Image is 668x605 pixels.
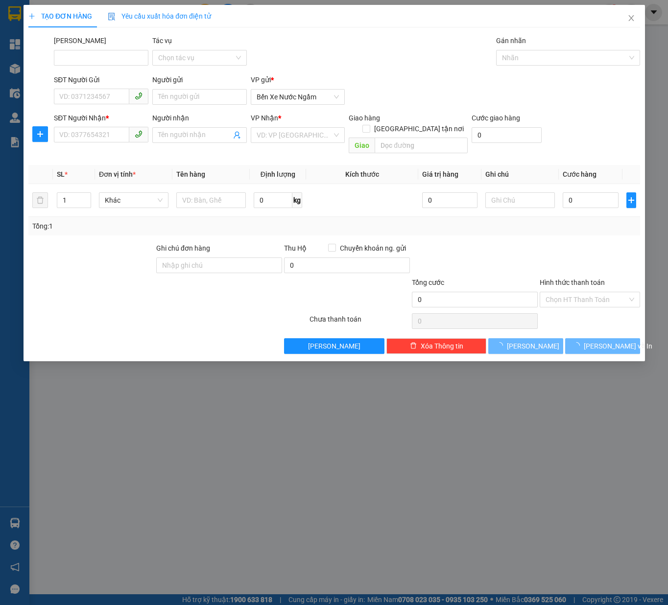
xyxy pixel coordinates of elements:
[250,114,278,122] span: VP Nhận
[626,192,636,208] button: plus
[485,192,555,208] input: Ghi Chú
[308,341,360,351] span: [PERSON_NAME]
[284,338,384,354] button: [PERSON_NAME]
[135,130,143,138] span: phone
[626,196,635,204] span: plus
[573,342,584,349] span: loading
[617,5,644,32] button: Close
[233,131,240,139] span: user-add
[496,342,507,349] span: loading
[472,114,520,122] label: Cước giao hàng
[409,342,416,350] span: delete
[496,37,526,45] label: Gán nhãn
[176,192,246,208] input: VD: Bàn, Ghế
[507,341,559,351] span: [PERSON_NAME]
[28,12,92,20] span: TẠO ĐƠN HÀNG
[565,338,640,354] button: [PERSON_NAME] và In
[584,341,652,351] span: [PERSON_NAME] và In
[422,192,477,208] input: 0
[105,193,163,208] span: Khác
[156,257,282,273] input: Ghi chú đơn hàng
[412,279,444,286] span: Tổng cước
[472,127,542,143] input: Cước giao hàng
[152,37,172,45] label: Tác vụ
[32,126,48,142] button: plus
[176,170,205,178] span: Tên hàng
[152,113,247,123] div: Người nhận
[349,114,380,122] span: Giao hàng
[488,338,563,354] button: [PERSON_NAME]
[54,50,148,66] input: Mã ĐH
[370,123,468,134] span: [GEOGRAPHIC_DATA] tận nơi
[54,37,106,45] label: Mã ĐH
[563,170,596,178] span: Cước hàng
[345,170,379,178] span: Kích thước
[135,92,143,100] span: phone
[57,170,65,178] span: SL
[336,243,410,254] span: Chuyển khoản ng. gửi
[28,13,35,20] span: plus
[309,314,411,331] div: Chưa thanh toán
[284,244,307,252] span: Thu Hộ
[108,13,116,21] img: icon
[156,244,210,252] label: Ghi chú đơn hàng
[256,90,339,104] span: Bến Xe Nước Ngầm
[250,74,345,85] div: VP gửi
[481,165,559,184] th: Ghi chú
[32,192,48,208] button: delete
[260,170,295,178] span: Định lượng
[54,113,148,123] div: SĐT Người Nhận
[54,74,148,85] div: SĐT Người Gửi
[420,341,463,351] span: Xóa Thông tin
[292,192,302,208] span: kg
[99,170,136,178] span: Đơn vị tính
[108,12,211,20] span: Yêu cầu xuất hóa đơn điện tử
[386,338,486,354] button: deleteXóa Thông tin
[32,221,259,232] div: Tổng: 1
[152,74,247,85] div: Người gửi
[627,14,635,22] span: close
[349,138,375,153] span: Giao
[375,138,468,153] input: Dọc đường
[33,130,48,138] span: plus
[422,170,458,178] span: Giá trị hàng
[539,279,604,286] label: Hình thức thanh toán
